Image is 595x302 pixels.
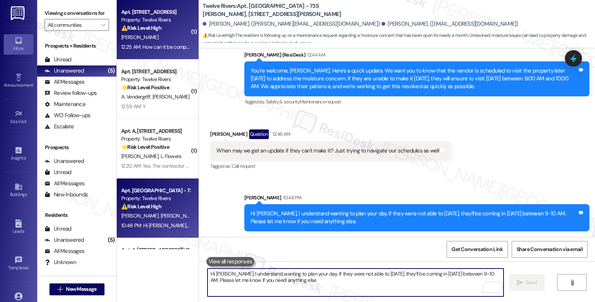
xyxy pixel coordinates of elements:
div: New Inbounds [45,191,88,199]
strong: ⚠️ Risk Level: High [121,203,161,210]
div: Property: Twelve Rivers [121,75,190,83]
div: Apt. [STREET_ADDRESS] [121,68,190,75]
div: 12:25 AM: How can it be completed, if [PERSON_NAME] has contacted me!!!?? [121,44,290,50]
button: Get Conversation Link [447,241,508,258]
span: [PERSON_NAME] [152,93,190,100]
label: Viewing conversations for [45,7,109,19]
div: 12:20 AM: Yes. The contractor was able to come back and finish the job. Thanks [121,163,292,169]
span: New Message [66,285,96,293]
div: WO Follow-ups [45,112,90,119]
div: Hi [PERSON_NAME], I understand wanting to plan your day. If they were not able to [DATE], they'll... [251,210,578,226]
div: [PERSON_NAME] [244,194,589,204]
span: Safety & security , [266,99,300,105]
div: [PERSON_NAME] [210,129,451,141]
div: (5) [106,65,117,77]
div: Apt. A, [STREET_ADDRESS][US_STATE] [121,246,190,254]
i:  [569,280,575,286]
span: • [33,81,34,87]
div: [PERSON_NAME]. ([EMAIL_ADDRESS][DOMAIN_NAME]) [382,20,518,28]
span: Send [525,279,537,286]
div: [PERSON_NAME]. ([PERSON_NAME][EMAIL_ADDRESS][DOMAIN_NAME]) [203,20,380,28]
div: Unanswered [45,157,84,165]
i:  [517,280,522,286]
a: Insights • [4,144,33,164]
div: 12:46 AM [271,130,290,138]
a: Leads [4,217,33,237]
button: Send [509,274,545,291]
span: [PERSON_NAME] [121,34,158,41]
div: (5) [106,234,117,246]
div: Property: Twelve Rivers [121,195,190,202]
div: Escalate [45,123,74,131]
div: Prospects [37,144,116,151]
div: Prospects + Residents [37,42,116,50]
div: Unread [45,225,71,233]
b: Twelve Rivers: Apt. [GEOGRAPHIC_DATA] - 735 [PERSON_NAME], [STREET_ADDRESS][PERSON_NAME] [203,2,351,18]
a: Templates • [4,254,33,274]
i:  [101,22,105,28]
div: Residents [37,211,116,219]
div: [PERSON_NAME] (ResiDesk) [244,51,589,61]
div: Unanswered [45,236,84,244]
div: 10:48 PM [281,194,301,202]
div: Unanswered [45,67,84,75]
span: • [27,118,28,123]
img: ResiDesk Logo [11,6,26,20]
button: New Message [49,283,104,295]
strong: 🌟 Risk Level: Positive [121,84,169,91]
span: A. Vendergriff [121,93,152,100]
strong: 🌟 Risk Level: Positive [121,144,169,150]
span: [PERSON_NAME] [161,212,198,219]
div: Tagged as: [210,161,451,171]
strong: ⚠️ Risk Level: High [203,32,235,38]
span: • [26,154,27,160]
span: Share Conversation via email [517,245,583,253]
span: L. Flowers [161,153,181,160]
div: Property: Twelve Rivers [121,16,190,24]
div: Unread [45,168,71,176]
div: Apt. [STREET_ADDRESS] [121,8,190,16]
span: [PERSON_NAME] [121,212,161,219]
span: : The resident is following up on a maintenance request regarding a 'moisture concern' that has b... [203,32,595,48]
div: All Messages [45,247,84,255]
span: Call request [232,163,255,169]
div: All Messages [45,180,84,187]
div: Unknown [45,258,76,266]
input: All communities [48,19,97,31]
div: Apt. [GEOGRAPHIC_DATA] - 735 [PERSON_NAME], [STREET_ADDRESS][PERSON_NAME] [121,187,190,195]
div: 10:48 PM: Hi [PERSON_NAME], I understand wanting to plan your day. If they were not able to [DATE... [121,222,535,229]
div: When may we get an update if they can't make it? Just trying to navigate our schedules as well [216,147,439,155]
span: • [29,264,30,269]
div: 12:44 AM [305,51,325,59]
div: Maintenance [45,100,86,108]
i:  [57,286,63,292]
span: Get Conversation Link [451,245,503,253]
div: You're welcome, [PERSON_NAME]. Here's a quick update. We want you to know that the vendor is sche... [251,67,578,91]
span: [PERSON_NAME] [121,153,161,160]
div: Apt. A, [STREET_ADDRESS] [121,127,190,135]
button: Share Conversation via email [512,241,588,258]
span: Maintenance request [300,99,341,105]
div: Question [249,129,269,139]
textarea: To enrich screen reader interactions, please activate Accessibility in Grammarly extension settings [208,269,504,296]
div: Property: Twelve Rivers [121,135,190,143]
a: Buildings [4,180,33,200]
div: Tagged as: [244,96,589,107]
div: 12:59 AM: Y [121,103,145,110]
div: All Messages [45,78,84,86]
strong: ⚠️ Risk Level: High [121,25,161,31]
a: Inbox [4,34,33,54]
a: Site Visit • [4,107,33,128]
div: Review follow-ups [45,89,97,97]
div: Unread [45,56,71,64]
